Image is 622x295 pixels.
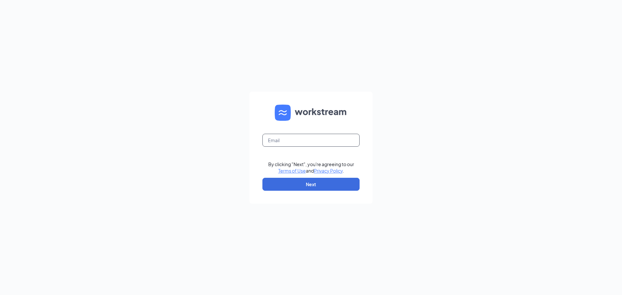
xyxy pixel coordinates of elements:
[262,178,360,191] button: Next
[262,134,360,147] input: Email
[268,161,354,174] div: By clicking "Next", you're agreeing to our and .
[278,168,306,174] a: Terms of Use
[275,105,347,121] img: WS logo and Workstream text
[314,168,343,174] a: Privacy Policy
